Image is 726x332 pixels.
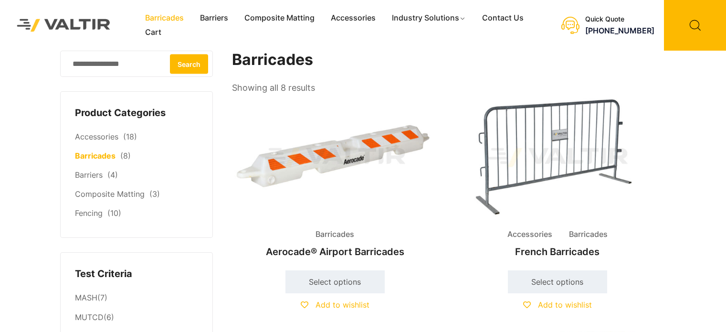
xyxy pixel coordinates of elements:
[107,170,118,180] span: (4)
[75,267,198,281] h4: Test Criteria
[75,151,116,161] a: Barricades
[316,300,369,310] span: Add to wishlist
[474,11,532,25] a: Contact Us
[192,11,236,25] a: Barriers
[232,96,438,262] a: BarricadesAerocade® Airport Barricades
[232,51,662,69] h1: Barricades
[454,241,661,262] h2: French Barricades
[75,288,198,308] li: (7)
[585,15,654,23] div: Quick Quote
[301,300,369,310] a: Add to wishlist
[137,11,192,25] a: Barricades
[107,208,121,218] span: (10)
[562,227,615,242] span: Barricades
[232,241,438,262] h2: Aerocade® Airport Barricades
[75,312,104,322] a: MUTCD
[137,25,169,40] a: Cart
[585,26,654,35] a: [PHONE_NUMBER]
[500,227,559,242] span: Accessories
[123,132,137,141] span: (18)
[508,270,607,293] a: Select options for “French Barricades”
[308,227,361,242] span: Barricades
[454,96,661,262] a: Accessories BarricadesFrench Barricades
[75,208,103,218] a: Fencing
[75,132,118,141] a: Accessories
[75,189,145,199] a: Composite Matting
[285,270,385,293] a: Select options for “Aerocade® Airport Barricades”
[75,170,103,180] a: Barriers
[323,11,384,25] a: Accessories
[75,293,97,302] a: MASH
[170,54,208,74] button: Search
[120,151,131,161] span: (8)
[232,80,315,96] p: Showing all 8 results
[236,11,323,25] a: Composite Matting
[538,300,592,310] span: Add to wishlist
[384,11,474,25] a: Industry Solutions
[75,308,198,328] li: (6)
[7,9,120,41] img: Valtir Rentals
[149,189,160,199] span: (3)
[523,300,592,310] a: Add to wishlist
[75,106,198,120] h4: Product Categories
